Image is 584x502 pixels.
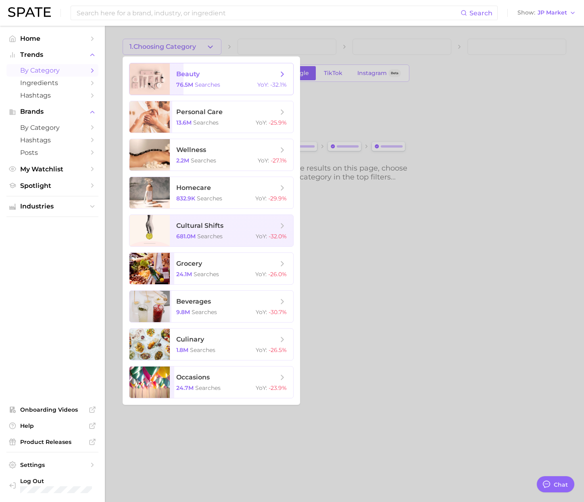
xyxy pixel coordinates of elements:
a: Onboarding Videos [6,404,98,416]
span: YoY : [258,157,269,164]
span: Product Releases [20,438,85,446]
span: JP Market [538,10,567,15]
span: Search [469,9,492,17]
span: -32.1% [270,81,287,88]
span: -26.0% [268,271,287,278]
span: 832.9k [176,195,195,202]
span: occasions [176,373,210,381]
span: Ingredients [20,79,85,87]
button: Brands [6,106,98,118]
span: YoY : [256,308,267,316]
a: Product Releases [6,436,98,448]
span: Show [517,10,535,15]
a: Home [6,32,98,45]
span: Trends [20,51,85,58]
span: -25.9% [269,119,287,126]
a: Hashtags [6,134,98,146]
a: Ingredients [6,77,98,89]
span: YoY : [256,119,267,126]
span: -32.0% [269,233,287,240]
button: Industries [6,200,98,212]
span: Industries [20,203,85,210]
span: Help [20,422,85,429]
span: beverages [176,298,211,305]
a: by Category [6,121,98,134]
span: YoY : [255,271,267,278]
img: SPATE [8,7,51,17]
span: 1.8m [176,346,188,354]
span: searches [192,308,217,316]
span: searches [194,271,219,278]
span: 9.8m [176,308,190,316]
span: Hashtags [20,136,85,144]
span: searches [197,233,223,240]
span: Settings [20,461,85,469]
span: searches [195,384,221,392]
a: Hashtags [6,89,98,102]
span: -30.7% [269,308,287,316]
span: Onboarding Videos [20,406,85,413]
span: searches [190,346,215,354]
span: YoY : [256,346,267,354]
span: searches [195,81,220,88]
a: Spotlight [6,179,98,192]
span: Hashtags [20,92,85,99]
span: Log Out [20,477,92,485]
span: grocery [176,260,202,267]
span: personal care [176,108,223,116]
a: by Category [6,64,98,77]
span: YoY : [255,195,267,202]
span: 76.5m [176,81,193,88]
a: Help [6,420,98,432]
span: YoY : [257,81,269,88]
span: 24.7m [176,384,194,392]
span: 2.2m [176,157,189,164]
ul: 1.Choosing Category [123,56,300,405]
span: -27.1% [271,157,287,164]
span: wellness [176,146,206,154]
span: 681.0m [176,233,196,240]
a: Settings [6,459,98,471]
span: 13.6m [176,119,192,126]
span: -29.9% [268,195,287,202]
span: My Watchlist [20,165,85,173]
span: 24.1m [176,271,192,278]
span: searches [197,195,222,202]
span: searches [191,157,216,164]
span: Spotlight [20,182,85,190]
a: Log out. Currently logged in with e-mail yumi.toki@spate.nyc. [6,475,98,496]
span: beauty [176,70,200,78]
span: by Category [20,67,85,74]
span: YoY : [256,233,267,240]
span: cultural shifts [176,222,223,229]
a: My Watchlist [6,163,98,175]
a: Posts [6,146,98,159]
span: -23.9% [269,384,287,392]
span: homecare [176,184,211,192]
span: -26.5% [269,346,287,354]
span: by Category [20,124,85,131]
span: Brands [20,108,85,115]
span: Home [20,35,85,42]
input: Search here for a brand, industry, or ingredient [76,6,461,20]
span: culinary [176,335,204,343]
span: searches [193,119,219,126]
button: ShowJP Market [515,8,578,18]
button: Trends [6,49,98,61]
span: YoY : [256,384,267,392]
span: Posts [20,149,85,156]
